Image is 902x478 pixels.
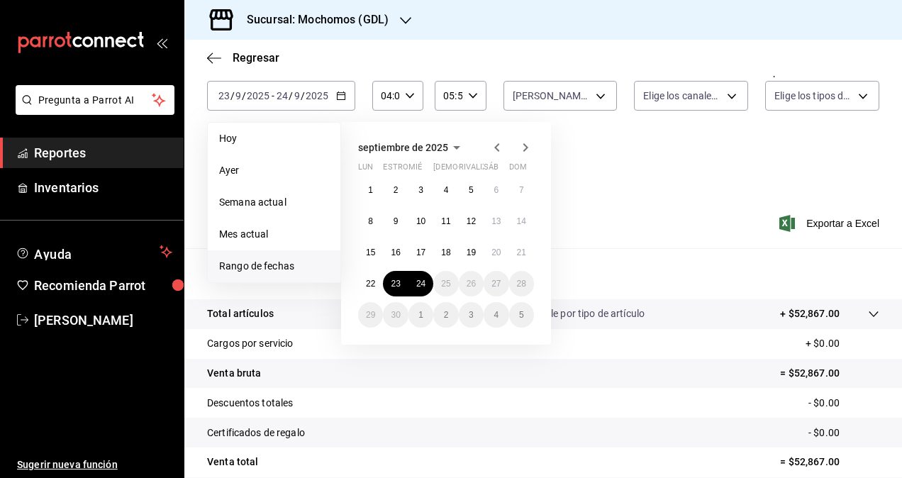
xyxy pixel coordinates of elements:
[219,227,329,242] span: Mes actual
[156,37,167,48] button: open_drawer_menu
[416,248,425,257] abbr: 17 de septiembre de 2025
[366,310,375,320] abbr: 29 de septiembre de 2025
[433,271,458,296] button: 25 de septiembre de 2025
[218,90,230,101] input: --
[391,310,400,320] abbr: 30 de septiembre de 2025
[509,209,534,234] button: 14 de septiembre de 2025
[509,177,534,203] button: 7 de septiembre de 2025
[643,89,722,103] span: Elige los canales de venta
[491,248,501,257] abbr: 20 de septiembre de 2025
[358,142,448,153] span: septiembre de 2025
[358,139,465,156] button: septiembre de 2025
[34,313,133,328] font: [PERSON_NAME]
[207,396,293,411] p: Descuentos totales
[408,209,433,234] button: 10 de septiembre de 2025
[509,240,534,265] button: 21 de septiembre de 2025
[358,271,383,296] button: 22 de septiembre de 2025
[484,302,508,328] button: 4 de octubre de 2025
[207,67,355,77] label: Fecha
[207,426,305,440] p: Certificados de regalo
[408,302,433,328] button: 1 de octubre de 2025
[491,279,501,289] abbr: 27 de septiembre de 2025
[509,302,534,328] button: 5 de octubre de 2025
[383,302,408,328] button: 30 de septiembre de 2025
[517,248,526,257] abbr: 21 de septiembre de 2025
[459,302,484,328] button: 3 de octubre de 2025
[383,209,408,234] button: 9 de septiembre de 2025
[34,278,145,293] font: Recomienda Parrot
[233,51,279,65] span: Regresar
[459,162,498,177] abbr: viernes
[467,279,476,289] abbr: 26 de septiembre de 2025
[372,67,423,77] label: Hora inicio
[235,11,389,28] h3: Sucursal: Mochomos (GDL)
[394,216,399,226] abbr: 9 de septiembre de 2025
[484,162,499,177] abbr: sábado
[519,185,524,195] abbr: 7 de septiembre de 2025
[366,248,375,257] abbr: 15 de septiembre de 2025
[780,455,879,469] p: = $52,867.00
[441,279,450,289] abbr: 25 de septiembre de 2025
[366,279,375,289] abbr: 22 de septiembre de 2025
[433,209,458,234] button: 11 de septiembre de 2025
[808,396,879,411] p: - $0.00
[433,302,458,328] button: 2 de octubre de 2025
[230,90,235,101] span: /
[484,271,508,296] button: 27 de septiembre de 2025
[444,310,449,320] abbr: 2 de octubre de 2025
[219,131,329,146] span: Hoy
[433,240,458,265] button: 18 de septiembre de 2025
[207,455,258,469] p: Venta total
[416,216,425,226] abbr: 10 de septiembre de 2025
[416,279,425,289] abbr: 24 de septiembre de 2025
[808,426,879,440] p: - $0.00
[368,185,373,195] abbr: 1 de septiembre de 2025
[358,240,383,265] button: 15 de septiembre de 2025
[17,459,118,470] font: Sugerir nueva función
[305,90,329,101] input: ----
[34,145,86,160] font: Reportes
[10,103,174,118] a: Pregunta a Parrot AI
[444,185,449,195] abbr: 4 de septiembre de 2025
[242,90,246,101] span: /
[418,310,423,320] abbr: 1 de octubre de 2025
[358,177,383,203] button: 1 de septiembre de 2025
[467,216,476,226] abbr: 12 de septiembre de 2025
[207,51,279,65] button: Regresar
[806,218,879,229] font: Exportar a Excel
[207,306,274,321] p: Total artículos
[235,90,242,101] input: --
[408,240,433,265] button: 17 de septiembre de 2025
[16,85,174,115] button: Pregunta a Parrot AI
[491,216,501,226] abbr: 13 de septiembre de 2025
[358,209,383,234] button: 8 de septiembre de 2025
[433,162,517,177] abbr: jueves
[219,259,329,274] span: Rango de fechas
[391,248,400,257] abbr: 16 de septiembre de 2025
[34,243,154,260] span: Ayuda
[517,216,526,226] abbr: 14 de septiembre de 2025
[494,185,499,195] abbr: 6 de septiembre de 2025
[289,90,293,101] span: /
[459,271,484,296] button: 26 de septiembre de 2025
[484,240,508,265] button: 20 de septiembre de 2025
[441,248,450,257] abbr: 18 de septiembre de 2025
[509,162,527,177] abbr: domingo
[469,185,474,195] abbr: 5 de septiembre de 2025
[780,306,840,321] p: + $52,867.00
[38,93,152,108] span: Pregunta a Parrot AI
[34,180,99,195] font: Inventarios
[207,366,261,381] p: Venta bruta
[459,240,484,265] button: 19 de septiembre de 2025
[467,248,476,257] abbr: 19 de septiembre de 2025
[408,177,433,203] button: 3 de septiembre de 2025
[219,163,329,178] span: Ayer
[219,195,329,210] span: Semana actual
[435,67,486,77] label: Hora fin
[368,216,373,226] abbr: 8 de septiembre de 2025
[276,90,289,101] input: --
[246,90,270,101] input: ----
[358,162,373,177] abbr: lunes
[484,209,508,234] button: 13 de septiembre de 2025
[301,90,305,101] span: /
